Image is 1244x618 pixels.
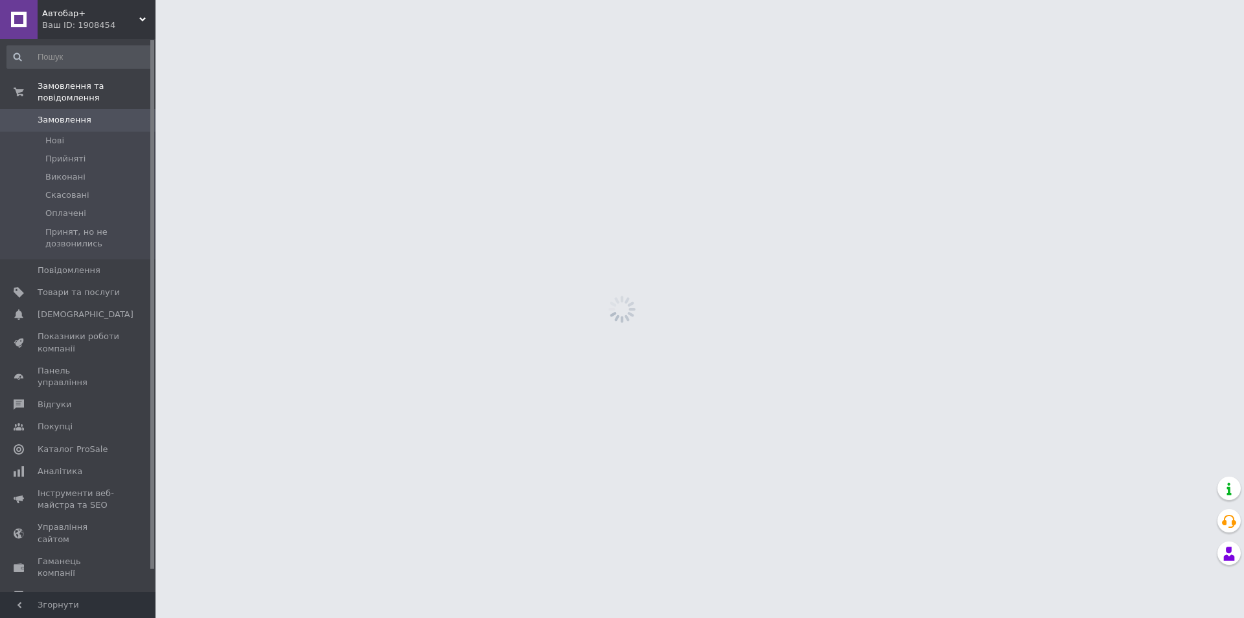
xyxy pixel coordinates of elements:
span: Панель управління [38,365,120,388]
span: Повідомлення [38,265,100,276]
span: Товари та послуги [38,287,120,298]
span: Принят, но не дозвонились [45,226,152,250]
span: Оплачені [45,208,86,219]
span: Замовлення [38,114,91,126]
span: Покупці [38,421,73,433]
span: Інструменти веб-майстра та SEO [38,488,120,511]
input: Пошук [6,45,153,69]
div: Ваш ID: 1908454 [42,19,155,31]
span: Автобар+ [42,8,139,19]
span: Показники роботи компанії [38,331,120,354]
span: Замовлення та повідомлення [38,80,155,104]
span: Скасовані [45,189,89,201]
span: [DEMOGRAPHIC_DATA] [38,309,133,320]
span: Аналітика [38,466,82,477]
span: Прийняті [45,153,86,165]
span: Гаманець компанії [38,556,120,579]
span: Відгуки [38,399,71,410]
span: Управління сайтом [38,521,120,545]
span: Маркет [38,589,71,601]
span: Каталог ProSale [38,444,108,455]
span: Нові [45,135,64,147]
span: Виконані [45,171,86,183]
